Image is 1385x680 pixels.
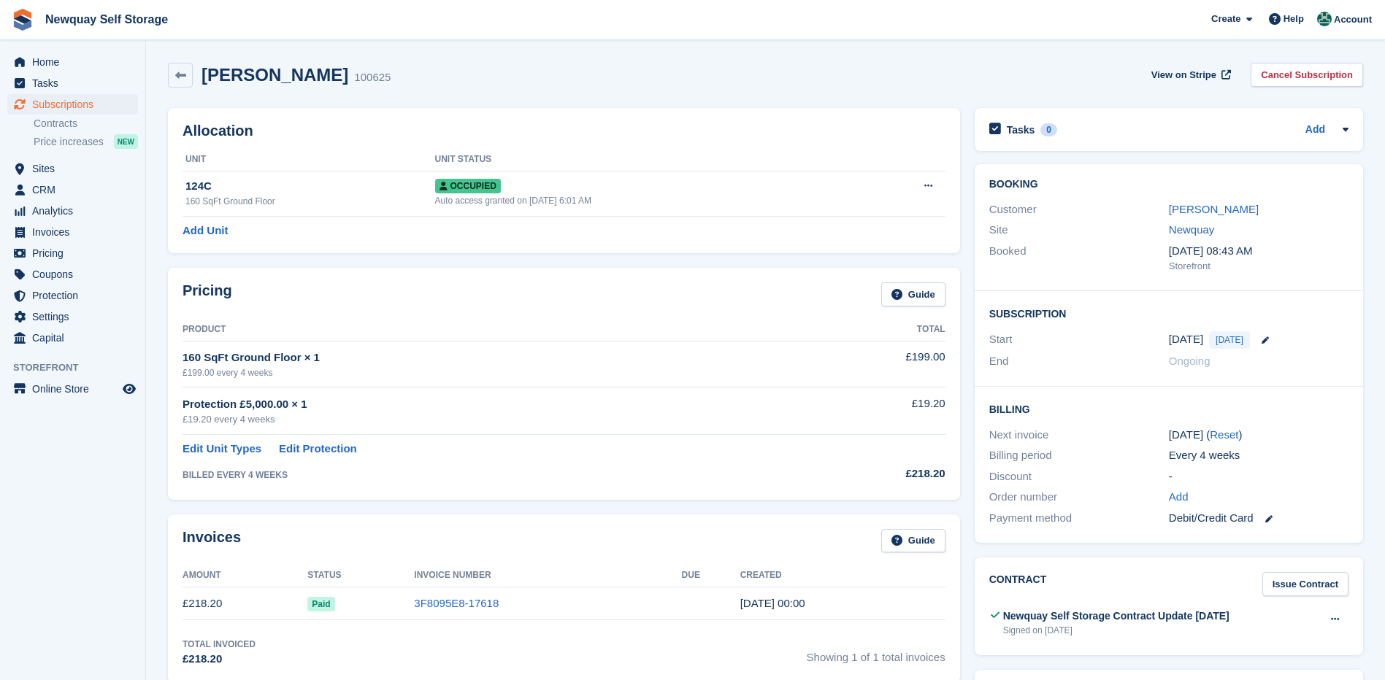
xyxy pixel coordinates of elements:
[804,318,945,341] th: Total
[989,201,1169,218] div: Customer
[804,465,945,482] div: £218.20
[1169,331,1203,348] time: 2025-08-10 23:00:00 UTC
[185,178,435,195] div: 124C
[740,597,805,609] time: 2025-08-10 23:00:42 UTC
[1169,447,1348,464] div: Every 4 weeks
[354,69,391,86] div: 100625
[185,195,435,208] div: 160 SqFt Ground Floor
[32,379,120,399] span: Online Store
[989,572,1047,596] h2: Contract
[1210,428,1238,441] a: Reset
[183,282,232,306] h2: Pricing
[183,318,804,341] th: Product
[7,264,138,285] a: menu
[32,52,120,72] span: Home
[435,179,501,193] span: Occupied
[881,282,945,306] a: Guide
[183,564,307,587] th: Amount
[989,353,1169,370] div: End
[183,638,256,651] div: Total Invoiced
[7,52,138,72] a: menu
[307,564,414,587] th: Status
[989,222,1169,239] div: Site
[740,564,945,587] th: Created
[32,243,120,263] span: Pricing
[989,489,1169,506] div: Order number
[7,379,138,399] a: menu
[183,651,256,668] div: £218.20
[1003,608,1229,624] div: Newquay Self Storage Contract Update [DATE]
[1209,331,1250,349] span: [DATE]
[32,201,120,221] span: Analytics
[34,117,138,131] a: Contracts
[32,179,120,200] span: CRM
[39,7,174,31] a: Newquay Self Storage
[32,306,120,327] span: Settings
[183,349,804,366] div: 160 SqFt Ground Floor × 1
[1169,427,1348,444] div: [DATE] ( )
[32,73,120,93] span: Tasks
[989,427,1169,444] div: Next invoice
[7,306,138,327] a: menu
[183,148,435,171] th: Unit
[7,201,138,221] a: menu
[32,222,120,242] span: Invoices
[1169,489,1189,506] a: Add
[435,194,862,207] div: Auto access granted on [DATE] 6:01 AM
[32,328,120,348] span: Capital
[1169,203,1259,215] a: [PERSON_NAME]
[34,135,104,149] span: Price increases
[1305,122,1325,139] a: Add
[1151,68,1216,82] span: View on Stripe
[989,447,1169,464] div: Billing period
[1007,123,1035,136] h2: Tasks
[183,412,804,427] div: £19.20 every 4 weeks
[435,148,862,171] th: Unit Status
[1003,624,1229,637] div: Signed on [DATE]
[414,597,499,609] a: 3F8095E8-17618
[7,285,138,306] a: menu
[7,328,138,348] a: menu
[307,597,334,611] span: Paid
[32,158,120,179] span: Sites
[804,341,945,387] td: £199.00
[989,401,1348,416] h2: Billing
[183,468,804,482] div: BILLED EVERY 4 WEEKS
[32,264,120,285] span: Coupons
[989,179,1348,190] h2: Booking
[7,158,138,179] a: menu
[34,134,138,150] a: Price increases NEW
[804,387,945,435] td: £19.20
[1251,63,1363,87] a: Cancel Subscription
[32,94,120,115] span: Subscriptions
[1262,572,1348,596] a: Issue Contract
[989,468,1169,485] div: Discount
[7,94,138,115] a: menu
[1169,355,1211,367] span: Ongoing
[202,65,348,85] h2: [PERSON_NAME]
[989,510,1169,527] div: Payment method
[7,243,138,263] a: menu
[1169,468,1348,485] div: -
[120,380,138,398] a: Preview store
[7,179,138,200] a: menu
[183,529,241,553] h2: Invoices
[114,134,138,149] div: NEW
[7,222,138,242] a: menu
[1169,223,1215,236] a: Newquay
[682,564,740,587] th: Due
[989,306,1348,320] h2: Subscription
[1146,63,1234,87] a: View on Stripe
[1317,12,1332,26] img: JON
[7,73,138,93] a: menu
[183,396,804,413] div: Protection £5,000.00 × 1
[183,441,261,457] a: Edit Unit Types
[1040,123,1057,136] div: 0
[32,285,120,306] span: Protection
[1334,12,1372,27] span: Account
[13,360,145,375] span: Storefront
[183,223,228,239] a: Add Unit
[279,441,357,457] a: Edit Protection
[1169,243,1348,260] div: [DATE] 08:43 AM
[881,529,945,553] a: Guide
